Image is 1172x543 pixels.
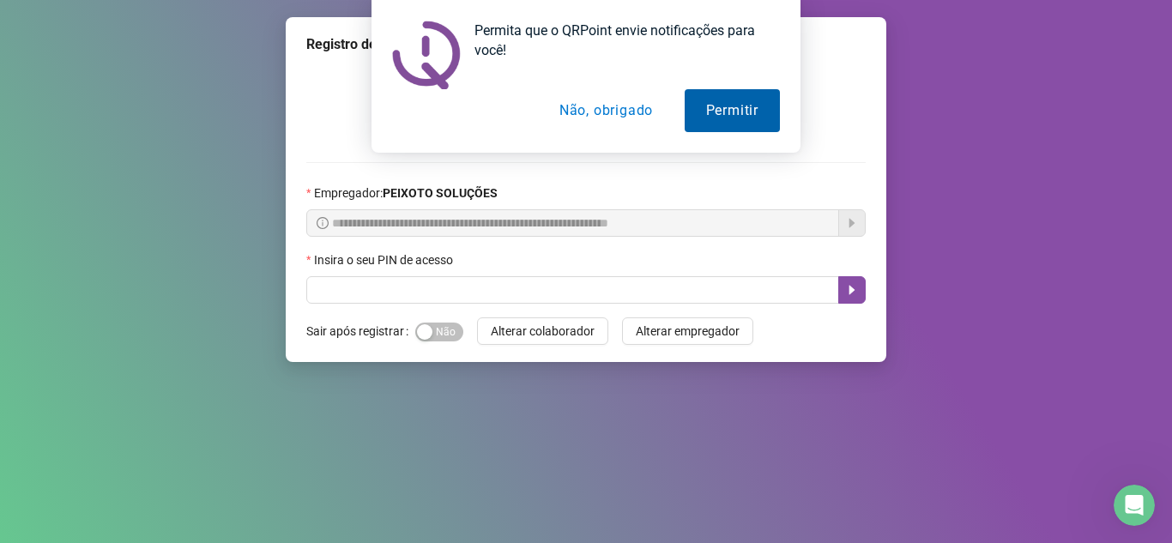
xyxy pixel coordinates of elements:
img: notification icon [392,21,461,89]
span: Empregador : [314,184,498,202]
strong: PEIXOTO SOLUÇÕES [383,186,498,200]
div: Permita que o QRPoint envie notificações para você! [461,21,780,60]
iframe: Intercom live chat [1114,485,1155,526]
span: info-circle [317,217,329,229]
button: Alterar colaborador [477,317,608,345]
span: Alterar colaborador [491,322,595,341]
label: Insira o seu PIN de acesso [306,250,464,269]
button: Não, obrigado [538,89,674,132]
button: Alterar empregador [622,317,753,345]
span: Alterar empregador [636,322,740,341]
label: Sair após registrar [306,317,415,345]
button: Permitir [685,89,780,132]
span: caret-right [845,283,859,297]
